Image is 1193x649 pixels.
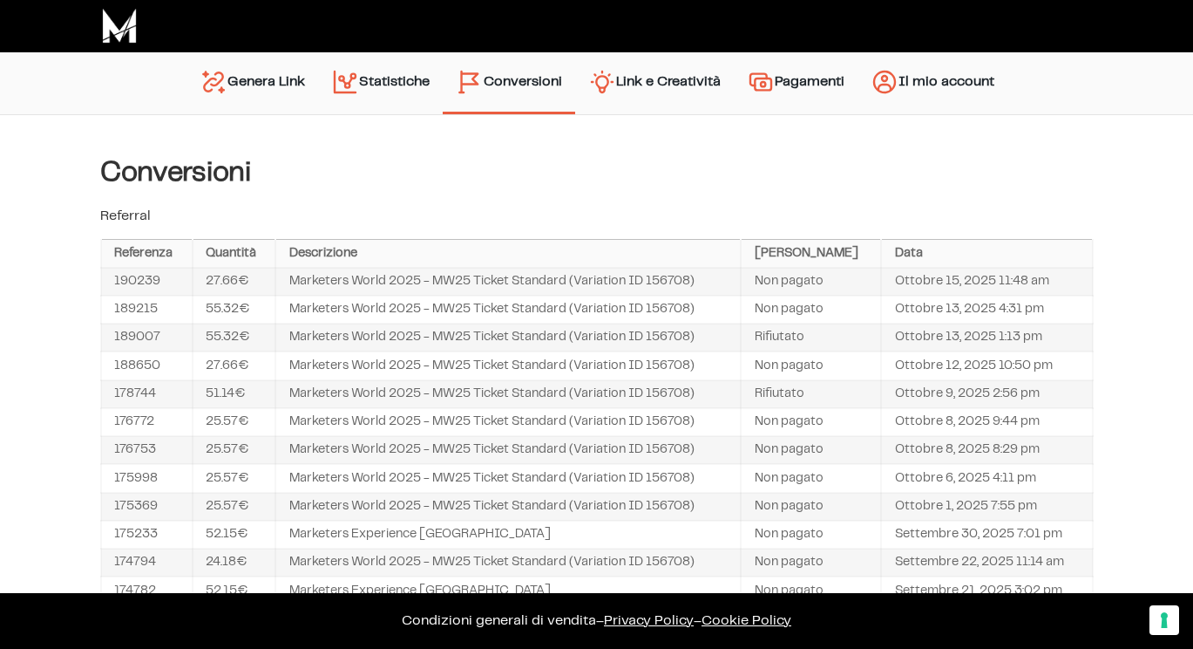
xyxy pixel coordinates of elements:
td: Marketers World 2025 - MW25 Ticket Standard (Variation ID 156708) [275,380,741,408]
td: Settembre 22, 2025 11:14 am [881,549,1092,577]
td: 189007 [101,324,193,352]
td: 55.32€ [193,296,276,324]
td: Ottobre 15, 2025 11:48 am [881,268,1092,296]
td: 51.14€ [193,380,276,408]
td: Marketers World 2025 - MW25 Ticket Standard (Variation ID 156708) [275,352,741,379]
a: Condizioni generali di vendita [402,614,596,627]
a: Il mio account [857,61,1007,106]
td: 24.18€ [193,549,276,577]
th: Descrizione [275,240,741,268]
td: Non pagato [741,464,881,492]
a: Genera Link [186,61,318,106]
td: 178744 [101,380,193,408]
td: Settembre 30, 2025 7:01 pm [881,521,1092,549]
td: Ottobre 6, 2025 4:11 pm [881,464,1092,492]
td: 25.57€ [193,464,276,492]
td: 188650 [101,352,193,379]
th: [PERSON_NAME] [741,240,881,268]
td: 190239 [101,268,193,296]
td: 52.15€ [193,577,276,605]
img: stats.svg [331,68,359,96]
span: Cookie Policy [702,614,791,627]
td: Marketers World 2025 - MW25 Ticket Standard (Variation ID 156708) [275,268,741,296]
td: Ottobre 13, 2025 1:13 pm [881,324,1092,352]
td: 55.32€ [193,324,276,352]
td: 189215 [101,296,193,324]
a: Privacy Policy [604,614,694,627]
p: – – [17,611,1176,632]
td: Marketers Experience [GEOGRAPHIC_DATA] [275,521,741,549]
td: Marketers World 2025 - MW25 Ticket Standard (Variation ID 156708) [275,464,741,492]
td: 27.66€ [193,352,276,379]
td: Non pagato [741,493,881,521]
a: Conversioni [443,61,575,103]
a: Pagamenti [734,61,857,106]
td: Rifiutato [741,380,881,408]
td: Marketers World 2025 - MW25 Ticket Standard (Variation ID 156708) [275,408,741,436]
td: Marketers Experience [GEOGRAPHIC_DATA] [275,577,741,605]
td: Ottobre 9, 2025 2:56 pm [881,380,1092,408]
img: payments.svg [747,68,775,96]
td: Non pagato [741,268,881,296]
td: Non pagato [741,436,881,464]
p: Referral [100,206,1094,227]
td: Non pagato [741,577,881,605]
td: 174782 [101,577,193,605]
iframe: Customerly Messenger Launcher [14,581,66,633]
td: Marketers World 2025 - MW25 Ticket Standard (Variation ID 156708) [275,324,741,352]
td: Marketers World 2025 - MW25 Ticket Standard (Variation ID 156708) [275,493,741,521]
img: generate-link.svg [200,68,227,96]
td: 175369 [101,493,193,521]
td: Non pagato [741,352,881,379]
td: 52.15€ [193,521,276,549]
td: Non pagato [741,408,881,436]
button: Le tue preferenze relative al consenso per le tecnologie di tracciamento [1149,605,1179,635]
nav: Menu principale [186,52,1007,114]
td: Marketers World 2025 - MW25 Ticket Standard (Variation ID 156708) [275,436,741,464]
td: Ottobre 8, 2025 9:44 pm [881,408,1092,436]
td: Ottobre 12, 2025 10:50 pm [881,352,1092,379]
td: Ottobre 8, 2025 8:29 pm [881,436,1092,464]
td: 25.57€ [193,436,276,464]
td: 175998 [101,464,193,492]
td: Rifiutato [741,324,881,352]
td: Ottobre 1, 2025 7:55 pm [881,493,1092,521]
td: Ottobre 13, 2025 4:31 pm [881,296,1092,324]
th: Referenza [101,240,193,268]
a: Link e Creatività [575,61,734,106]
td: 25.57€ [193,408,276,436]
td: 174794 [101,549,193,577]
td: Settembre 21, 2025 3:02 pm [881,577,1092,605]
td: 176753 [101,436,193,464]
a: Statistiche [318,61,443,106]
td: 25.57€ [193,493,276,521]
h4: Conversioni [100,157,1094,188]
td: Non pagato [741,521,881,549]
td: Non pagato [741,296,881,324]
img: creativity.svg [588,68,616,96]
td: 27.66€ [193,268,276,296]
td: 176772 [101,408,193,436]
th: Data [881,240,1092,268]
th: Quantità [193,240,276,268]
img: account.svg [871,68,898,96]
td: Marketers World 2025 - MW25 Ticket Standard (Variation ID 156708) [275,296,741,324]
img: conversion-2.svg [456,68,484,96]
td: 175233 [101,521,193,549]
td: Non pagato [741,549,881,577]
td: Marketers World 2025 - MW25 Ticket Standard (Variation ID 156708) [275,549,741,577]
